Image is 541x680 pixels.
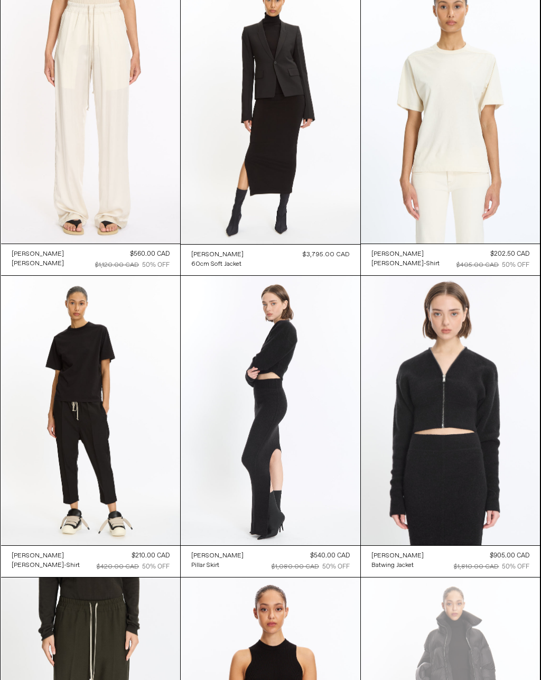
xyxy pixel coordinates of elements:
[502,260,529,270] div: 50% OFF
[12,259,64,268] div: [PERSON_NAME]
[303,250,350,259] div: $3,795.00 CAD
[361,276,540,545] img: Rick Owens Batwing Jacket
[454,562,499,572] div: $1,810.00 CAD
[371,552,424,561] div: [PERSON_NAME]
[132,551,170,561] div: $210.00 CAD
[371,561,414,570] div: Batwing Jacket
[142,260,170,270] div: 50% OFF
[490,551,529,561] div: $905.00 CAD
[371,561,424,570] a: Batwing Jacket
[310,551,350,561] div: $540.00 CAD
[371,250,424,259] div: [PERSON_NAME]
[456,260,499,270] div: $405.00 CAD
[12,552,64,561] div: [PERSON_NAME]
[12,259,64,268] a: [PERSON_NAME]
[191,260,241,269] div: 60cm Soft Jacket
[191,552,244,561] div: [PERSON_NAME]
[191,561,219,570] div: Pillar Skirt
[272,562,319,572] div: $1,080.00 CAD
[12,561,80,570] a: [PERSON_NAME]-Shirt
[12,249,64,259] a: [PERSON_NAME]
[191,551,244,561] a: [PERSON_NAME]
[371,259,440,268] a: [PERSON_NAME]-Shirt
[1,276,181,545] img: Rick Owens Brad T-Shirt
[142,562,170,572] div: 50% OFF
[191,250,244,259] a: [PERSON_NAME]
[490,249,529,259] div: $202.50 CAD
[12,551,80,561] a: [PERSON_NAME]
[322,562,350,572] div: 50% OFF
[502,562,529,572] div: 50% OFF
[191,259,244,269] a: 60cm Soft Jacket
[371,259,440,268] div: [PERSON_NAME]-Shirt
[191,250,244,259] div: [PERSON_NAME]
[130,249,170,259] div: $560.00 CAD
[371,551,424,561] a: [PERSON_NAME]
[181,276,360,545] img: Pillar Skirt
[95,260,139,270] div: $1,120.00 CAD
[97,562,139,572] div: $420.00 CAD
[371,249,440,259] a: [PERSON_NAME]
[191,561,244,570] a: Pillar Skirt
